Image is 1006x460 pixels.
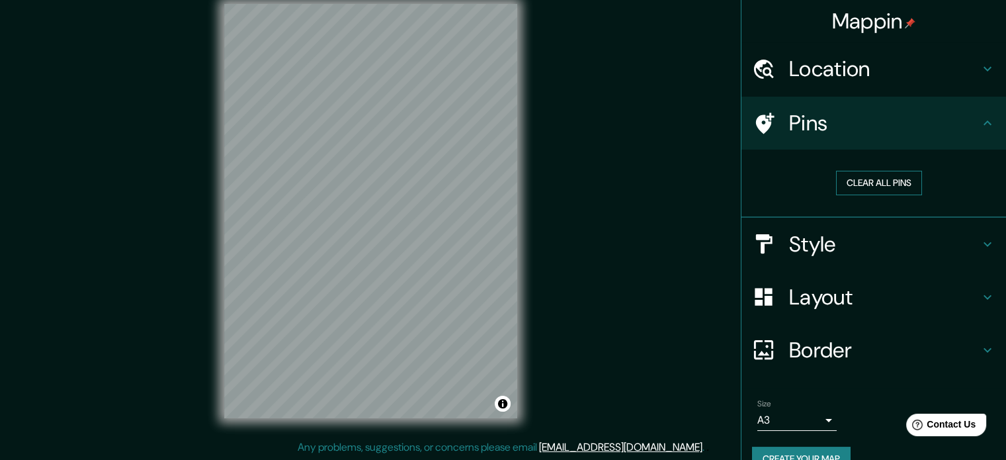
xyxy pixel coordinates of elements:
h4: Location [789,56,980,82]
div: Border [741,324,1006,377]
button: Clear all pins [836,171,922,195]
div: A3 [757,410,837,431]
canvas: Map [224,4,517,418]
div: Style [741,218,1006,271]
a: [EMAIL_ADDRESS][DOMAIN_NAME] [539,440,702,454]
h4: Border [789,337,980,363]
label: Size [757,398,771,409]
h4: Style [789,231,980,257]
div: . [706,439,709,455]
div: Location [741,42,1006,95]
div: . [704,439,706,455]
img: pin-icon.png [905,18,915,28]
h4: Pins [789,110,980,136]
div: Pins [741,97,1006,150]
p: Any problems, suggestions, or concerns please email . [298,439,704,455]
button: Toggle attribution [495,396,511,412]
div: Layout [741,271,1006,324]
iframe: Help widget launcher [888,408,991,445]
h4: Mappin [832,8,916,34]
h4: Layout [789,284,980,310]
